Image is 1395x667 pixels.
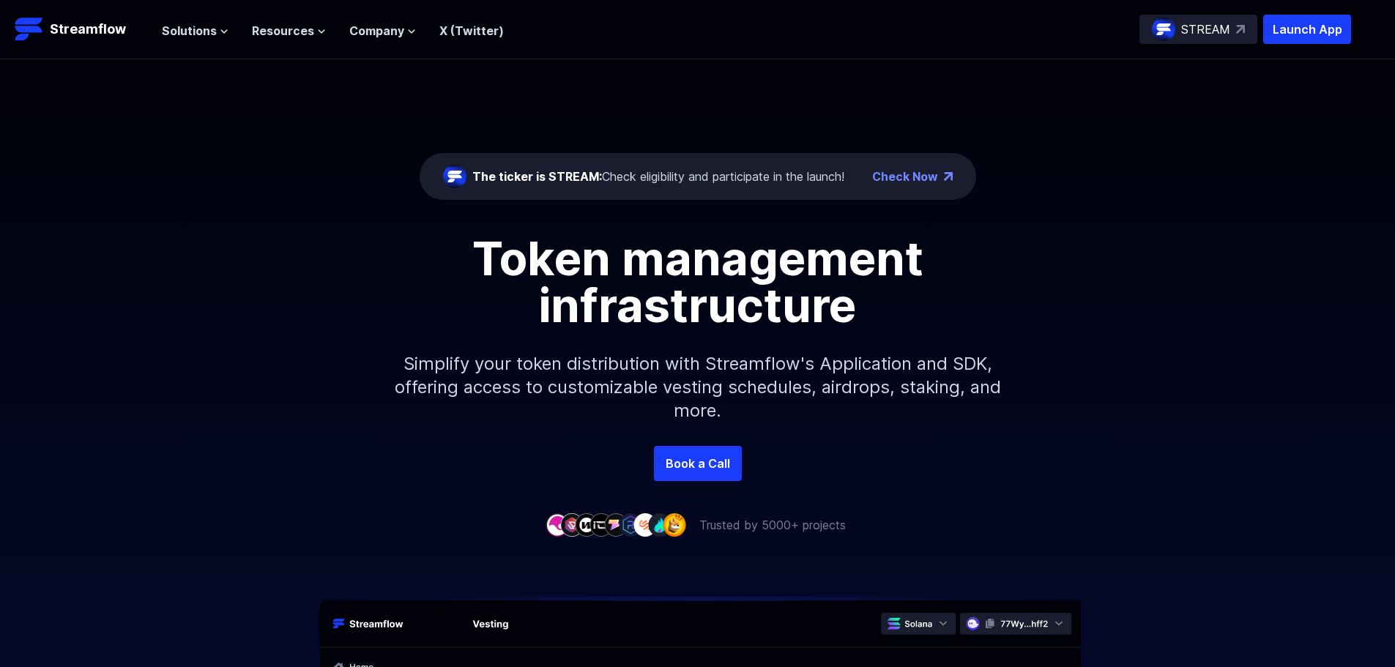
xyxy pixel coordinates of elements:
[619,513,642,536] img: company-6
[472,168,844,185] div: Check eligibility and participate in the launch!
[560,513,584,536] img: company-2
[252,22,314,40] span: Resources
[546,513,569,536] img: company-1
[472,169,602,184] span: The ticker is STREAM:
[1263,15,1351,44] button: Launch App
[162,22,228,40] button: Solutions
[15,15,147,44] a: Streamflow
[50,19,126,40] p: Streamflow
[349,22,416,40] button: Company
[349,22,404,40] span: Company
[699,516,846,534] p: Trusted by 5000+ projects
[368,235,1027,329] h1: Token management infrastructure
[443,165,466,188] img: streamflow-logo-circle.png
[1236,25,1245,34] img: top-right-arrow.svg
[439,23,504,38] a: X (Twitter)
[663,513,686,536] img: company-9
[15,15,44,44] img: Streamflow Logo
[1181,21,1230,38] p: STREAM
[1152,18,1175,41] img: streamflow-logo-circle.png
[589,513,613,536] img: company-4
[1139,15,1257,44] a: STREAM
[654,446,742,481] a: Book a Call
[383,329,1013,446] p: Simplify your token distribution with Streamflow's Application and SDK, offering access to custom...
[604,513,628,536] img: company-5
[252,22,326,40] button: Resources
[944,172,953,181] img: top-right-arrow.png
[162,22,217,40] span: Solutions
[575,513,598,536] img: company-3
[648,513,672,536] img: company-8
[872,168,938,185] a: Check Now
[633,513,657,536] img: company-7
